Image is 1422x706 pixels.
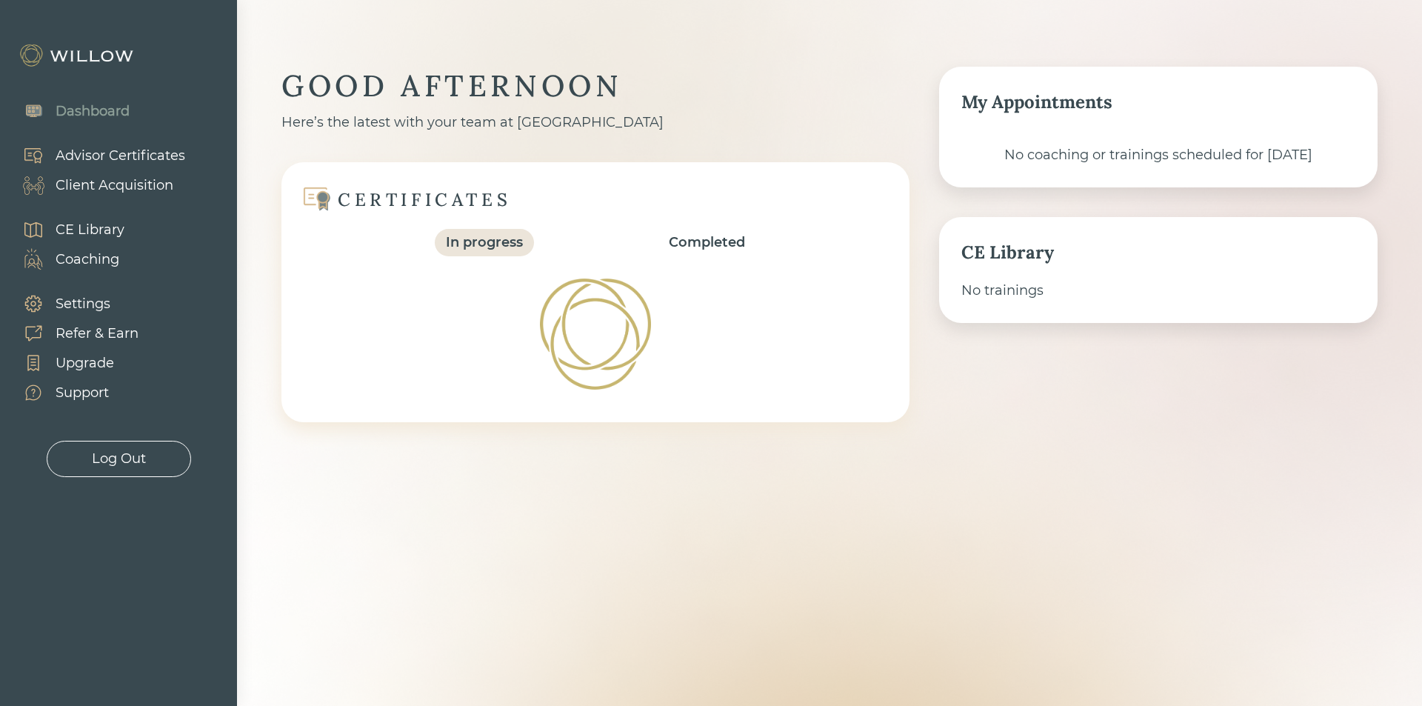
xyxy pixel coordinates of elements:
[7,319,138,348] a: Refer & Earn
[7,348,138,378] a: Upgrade
[7,289,138,319] a: Settings
[961,89,1355,116] div: My Appointments
[7,141,185,170] a: Advisor Certificates
[56,250,119,270] div: Coaching
[446,233,523,253] div: In progress
[56,324,138,344] div: Refer & Earn
[56,101,130,121] div: Dashboard
[56,146,185,166] div: Advisor Certificates
[961,281,1355,301] div: No trainings
[92,449,146,469] div: Log Out
[281,113,909,133] div: Here’s the latest with your team at [GEOGRAPHIC_DATA]
[56,383,109,403] div: Support
[19,44,137,67] img: Willow
[281,67,909,105] div: GOOD AFTERNOON
[961,145,1355,165] div: No coaching or trainings scheduled for [DATE]
[7,96,130,126] a: Dashboard
[961,239,1355,266] div: CE Library
[338,188,511,211] div: CERTIFICATES
[7,215,124,244] a: CE Library
[56,294,110,314] div: Settings
[538,277,652,390] img: Loading!
[56,176,173,196] div: Client Acquisition
[669,233,745,253] div: Completed
[56,220,124,240] div: CE Library
[56,353,114,373] div: Upgrade
[7,170,185,200] a: Client Acquisition
[7,244,124,274] a: Coaching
